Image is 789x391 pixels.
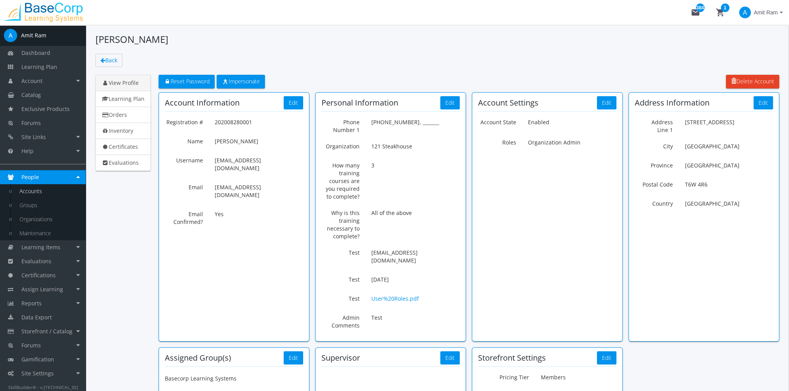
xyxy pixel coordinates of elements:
span: Gamification [21,356,54,363]
label: Country [629,197,679,208]
label: Pricing Tier [472,371,535,381]
p: [EMAIL_ADDRESS][DOMAIN_NAME] [215,181,303,202]
a: Evaluations [95,155,151,171]
span: Back [105,56,117,64]
p: [EMAIL_ADDRESS][DOMAIN_NAME] [371,246,460,267]
button: Edit [597,351,616,365]
span: Exclusive Products [21,105,70,113]
p: Members [540,371,616,384]
p: T6W 4R6 [685,178,773,191]
h2: Account Settings [478,99,538,107]
span: Province [651,162,673,169]
label: Why is this training necessary to complete? [316,206,365,240]
span: Reports [21,299,42,307]
span: Help [21,147,34,155]
h2: Assigned Group(s) [165,354,231,362]
label: Test [316,246,365,257]
span: A [4,29,17,42]
span: Catalog [21,91,41,99]
a: Groups [12,198,86,212]
p: 202008280001 [215,116,303,129]
p: [GEOGRAPHIC_DATA] [685,159,773,172]
p: 3 [371,159,460,172]
h2: Personal Information [321,99,398,107]
p: Test [371,311,460,324]
span: People [21,173,39,181]
span: Forums [21,342,41,349]
label: Address Line 1 [629,116,679,134]
span: Organization Admin [528,139,581,146]
h2: Address Information [635,99,710,107]
a: View Profile [95,75,151,91]
span: Account [21,77,42,85]
span: Delete Account [731,77,774,85]
button: Edit [284,96,303,109]
p: [STREET_ADDRESS] [685,116,773,129]
mat-icon: shopping_cart [716,8,725,17]
h2: Supervisor [321,354,360,362]
label: Email [159,181,209,191]
span: Learning Items [21,243,60,251]
li: Basecorp Learning Systems [159,371,253,386]
span: Data Export [21,314,52,321]
p: Enabled [528,116,616,129]
label: Phone Number 1 [316,116,365,134]
a: Inventory [95,123,151,139]
span: A [739,7,751,18]
span: Amit Ram [754,5,778,19]
span: Storefront / Catalog [21,328,72,335]
span: Reset Password [164,77,210,85]
p: [DATE] [371,273,460,286]
span: Dashboard [21,49,50,56]
a: Organizations [12,212,86,226]
label: Test [316,273,365,284]
button: Edit [597,96,616,109]
label: Account State [472,116,522,126]
span: Postal Code [642,181,673,188]
button: Edit [440,96,460,109]
a: Back [95,54,122,67]
span: Site Links [21,133,46,141]
p: 121 Steakhouse [371,140,460,153]
label: How many training courses are you required to complete? [316,159,365,201]
label: Roles [472,135,522,146]
span: Assign Learning [21,285,63,293]
a: User%20Roles.pdf [371,295,419,302]
a: Learning Plan [95,91,151,107]
label: Organization [316,140,365,150]
label: Name [159,135,209,145]
label: Email Confirmed? [159,208,209,226]
mat-icon: mail [691,8,700,17]
div: Amit Ram [21,32,46,39]
a: Certificates [95,139,151,155]
span: Certifications [21,271,56,279]
a: Maintenance [12,226,86,240]
small: SkillBuilder® - v.[TECHNICAL_ID] [8,384,78,390]
span: Evaluations [21,257,51,265]
a: Accounts [12,184,86,198]
p: [GEOGRAPHIC_DATA] [685,140,773,153]
span: Site Settings [21,370,54,377]
p: [PERSON_NAME] [215,135,303,148]
button: Edit [284,351,303,365]
p: [GEOGRAPHIC_DATA] [685,197,773,210]
h2: Storefront Settings [478,354,546,362]
h2: Account Information [165,99,240,107]
label: Admin Comments [316,311,365,329]
span: Impersonate [222,77,260,85]
p: [EMAIL_ADDRESS][DOMAIN_NAME] [215,154,303,175]
button: Edit [440,351,460,365]
span: Learning Plan [21,63,57,70]
label: City [629,140,679,150]
p: [PHONE_NUMBER]. _______ [371,116,460,129]
a: Orders [95,107,151,123]
label: Test [316,292,365,303]
p: Yes [215,208,303,221]
p: All of the above [371,206,460,220]
button: Edit [754,96,773,109]
span: Forums [21,119,41,127]
label: Username [159,154,209,164]
label: Registration # [159,116,209,126]
h1: [PERSON_NAME] [95,33,779,46]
